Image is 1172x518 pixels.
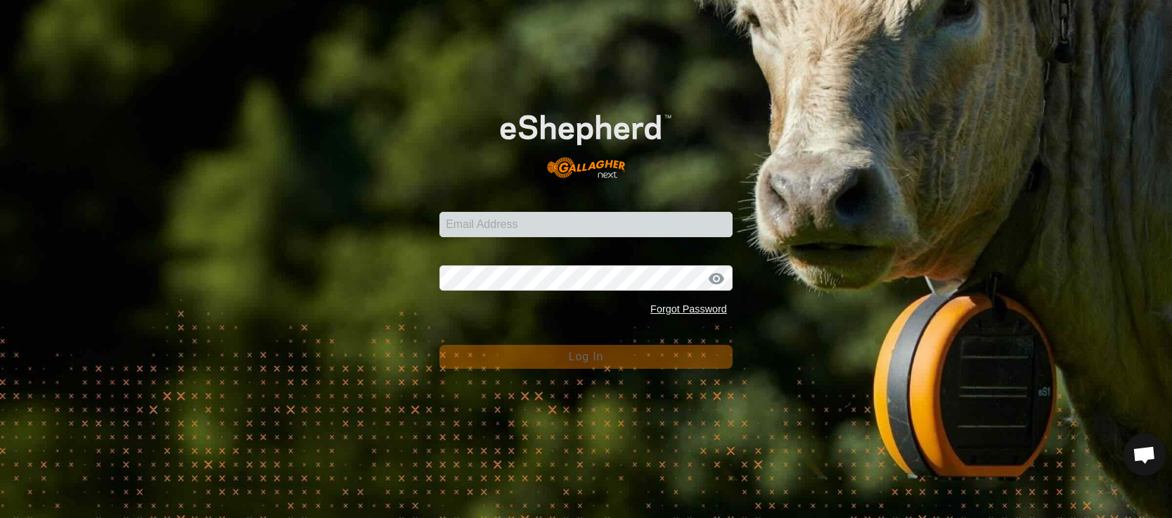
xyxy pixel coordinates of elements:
[569,350,603,362] span: Log In
[1123,434,1166,476] a: Open chat
[469,90,703,190] img: E-shepherd Logo
[439,212,733,237] input: Email Address
[439,345,733,369] button: Log In
[650,303,727,315] a: Forgot Password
